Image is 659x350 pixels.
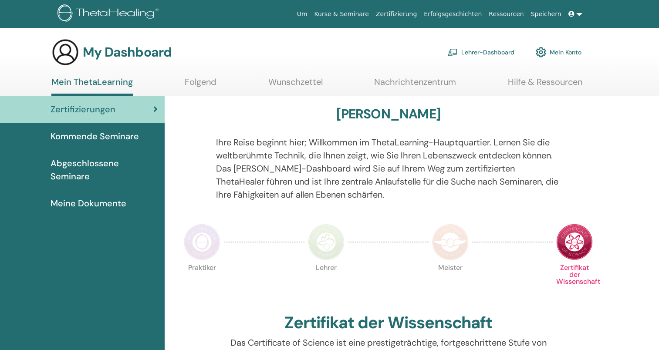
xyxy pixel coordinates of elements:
p: Ihre Reise beginnt hier; Willkommen im ThetaLearning-Hauptquartier. Lernen Sie die weltberühmte T... [216,136,561,201]
img: chalkboard-teacher.svg [447,48,458,56]
p: Zertifikat der Wissenschaft [556,264,593,301]
a: Mein Konto [536,43,581,62]
span: Abgeschlossene Seminare [51,157,158,183]
a: Hilfe & Ressourcen [508,77,582,94]
p: Lehrer [308,264,345,301]
a: Ressourcen [485,6,527,22]
p: Praktiker [184,264,220,301]
h3: My Dashboard [83,44,172,60]
a: Zertifizierung [372,6,420,22]
a: Erfolgsgeschichten [420,6,485,22]
a: Mein ThetaLearning [51,77,133,96]
a: Wunschzettel [268,77,323,94]
span: Meine Dokumente [51,197,126,210]
a: Speichern [527,6,565,22]
a: Um [294,6,311,22]
img: logo.png [57,4,162,24]
img: Instructor [308,224,345,260]
h2: Zertifikat der Wissenschaft [284,313,493,333]
span: Kommende Seminare [51,130,139,143]
a: Nachrichtenzentrum [374,77,456,94]
a: Lehrer-Dashboard [447,43,514,62]
a: Kurse & Seminare [311,6,372,22]
img: Master [432,224,469,260]
img: Certificate of Science [556,224,593,260]
h3: [PERSON_NAME] [336,106,440,122]
p: Meister [432,264,469,301]
img: cog.svg [536,45,546,60]
a: Folgend [185,77,216,94]
img: Practitioner [184,224,220,260]
span: Zertifizierungen [51,103,115,116]
img: generic-user-icon.jpg [51,38,79,66]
